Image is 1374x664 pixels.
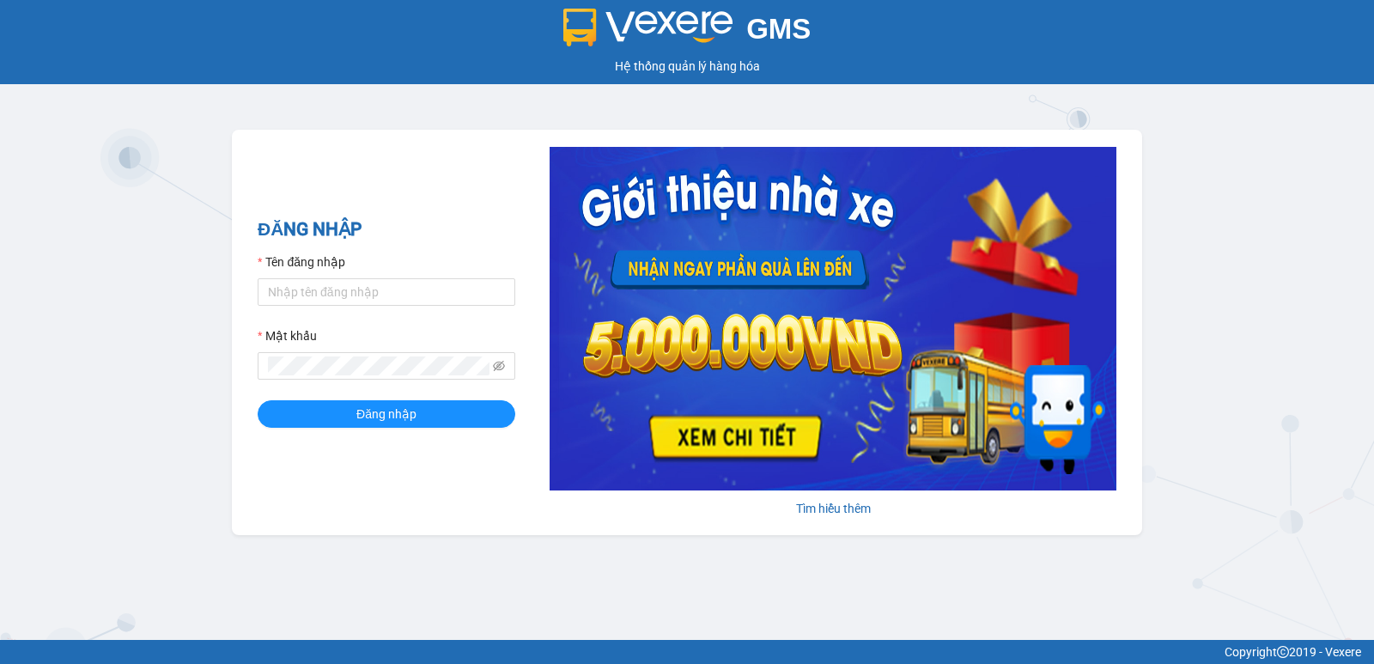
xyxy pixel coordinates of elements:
div: Copyright 2019 - Vexere [13,643,1361,661]
span: eye-invisible [493,360,505,372]
div: Hệ thống quản lý hàng hóa [4,57,1370,76]
a: GMS [563,26,812,40]
input: Mật khẩu [268,356,489,375]
h2: ĐĂNG NHẬP [258,216,515,244]
img: banner-0 [550,147,1116,490]
span: GMS [746,13,811,45]
div: Tìm hiểu thêm [550,499,1116,518]
span: Đăng nhập [356,405,416,423]
button: Đăng nhập [258,400,515,428]
label: Tên đăng nhập [258,253,345,271]
img: logo 2 [563,9,733,46]
input: Tên đăng nhập [258,278,515,306]
span: copyright [1277,646,1289,658]
label: Mật khẩu [258,326,317,345]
